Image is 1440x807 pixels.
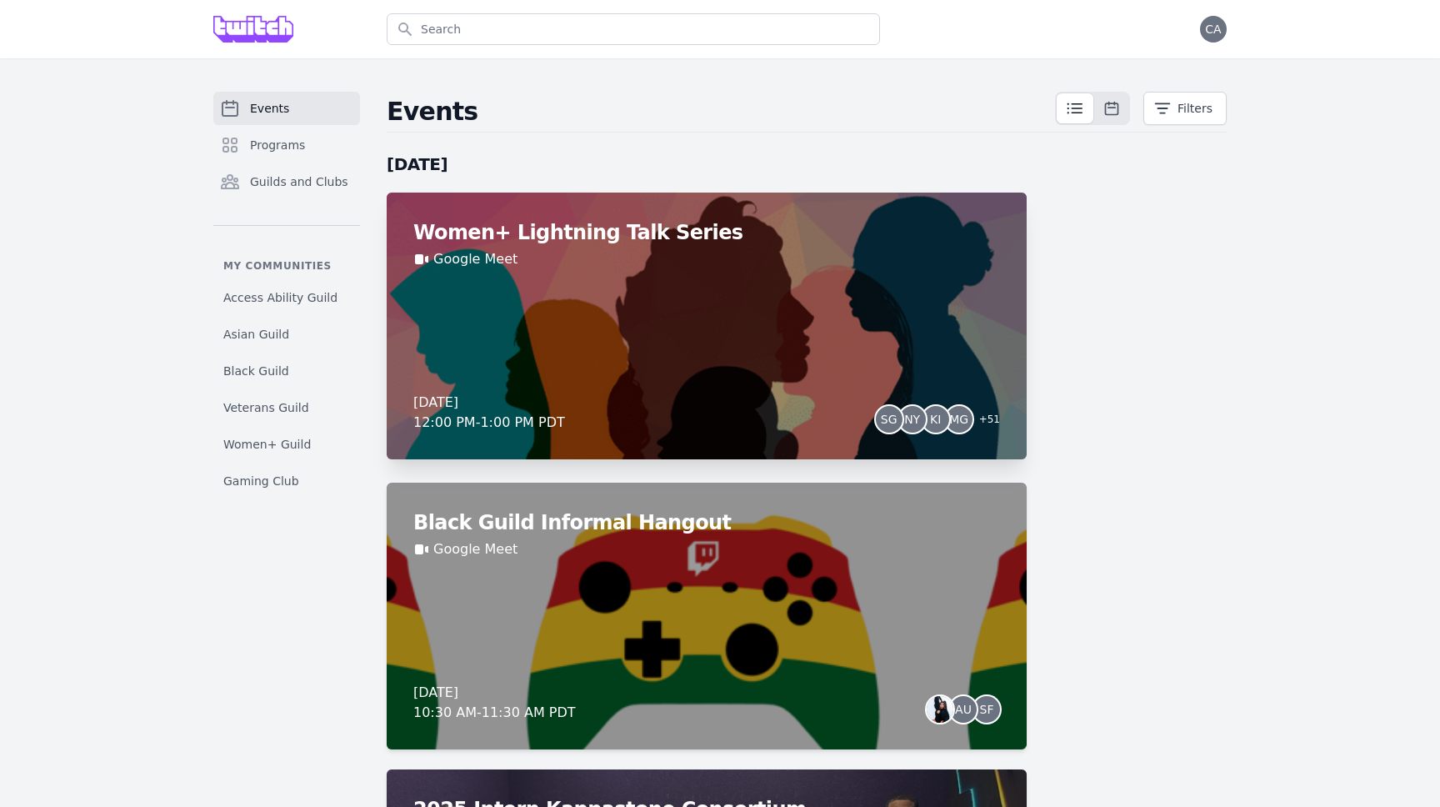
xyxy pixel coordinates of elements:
a: Google Meet [433,249,517,269]
span: NY [904,414,920,425]
div: [DATE] 10:30 AM - 11:30 AM PDT [413,683,576,723]
span: KI [930,414,941,425]
a: Black Guild [213,356,360,386]
img: Grove [213,16,293,43]
div: [DATE] 12:00 PM - 1:00 PM PDT [413,393,565,433]
input: Search [387,13,880,45]
span: Gaming Club [223,473,299,489]
span: Women+ Guild [223,436,311,453]
p: My communities [213,259,360,273]
h2: Black Guild Informal Hangout [413,509,1000,536]
a: Women+ Lightning Talk SeriesGoogle Meet[DATE]12:00 PM-1:00 PM PDTSGNYKIMG+51 [387,193,1027,459]
h2: Women+ Lightning Talk Series [413,219,1000,246]
h2: [DATE] [387,153,1027,176]
span: Events [250,100,289,117]
span: AU [955,704,972,715]
span: CA [1205,23,1221,35]
a: Google Meet [433,539,517,559]
a: Asian Guild [213,319,360,349]
span: Programs [250,137,305,153]
a: Gaming Club [213,466,360,496]
button: CA [1200,16,1227,43]
span: SF [980,704,994,715]
button: Filters [1143,92,1227,125]
span: Guilds and Clubs [250,173,348,190]
nav: Sidebar [213,92,360,496]
span: MG [949,414,968,425]
a: Events [213,92,360,125]
span: SG [881,414,897,425]
a: Veterans Guild [213,393,360,423]
span: + 51 [969,409,1000,433]
h2: Events [387,97,1055,127]
a: Access Ability Guild [213,283,360,313]
span: Asian Guild [223,326,289,343]
a: Women+ Guild [213,429,360,459]
span: Veterans Guild [223,399,309,416]
a: Black Guild Informal HangoutGoogle Meet[DATE]10:30 AM-11:30 AM PDTAUSF [387,483,1027,749]
span: Access Ability Guild [223,289,337,306]
span: Black Guild [223,363,289,379]
a: Programs [213,128,360,162]
a: Guilds and Clubs [213,165,360,198]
